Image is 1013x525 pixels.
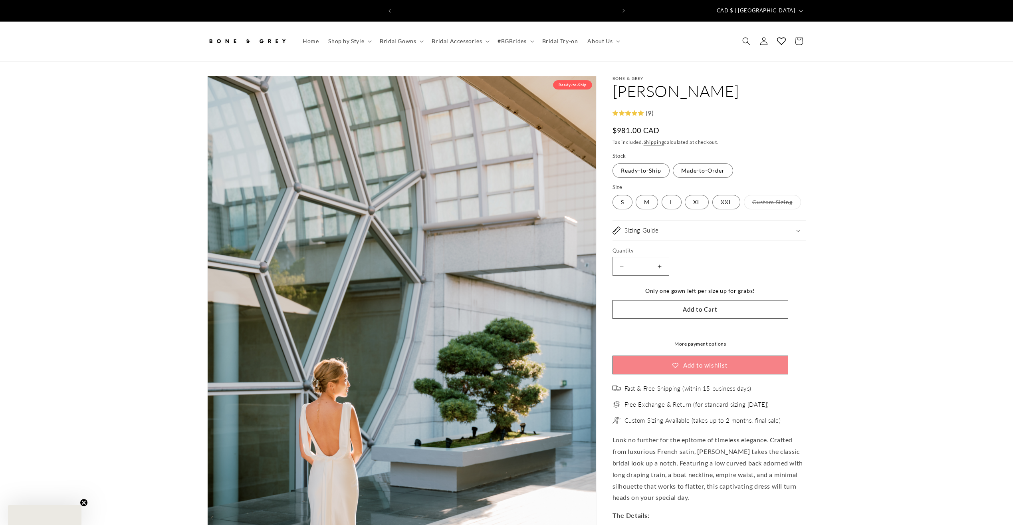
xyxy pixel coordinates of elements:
[737,32,755,50] summary: Search
[204,30,290,53] a: Bone and Grey Bridal
[298,33,323,50] a: Home
[613,247,788,255] label: Quantity
[624,385,752,393] span: Fast & Free Shipping (within 15 business days)
[644,107,654,119] div: (9)
[673,163,733,178] label: Made-to-Order
[613,300,788,319] button: Add to Cart
[615,3,632,18] button: Next announcement
[613,183,623,191] legend: Size
[613,163,670,178] label: Ready-to-Ship
[613,76,806,81] p: Bone & Grey
[717,7,795,15] span: CAD $ | [GEOGRAPHIC_DATA]
[613,436,803,501] span: Look no further for the epitome of timeless elegance. Crafted from luxurious French satin, [PERSO...
[328,38,364,45] span: Shop by Style
[613,221,806,241] summary: Sizing Guide
[613,511,650,519] strong: The Details:
[613,152,627,160] legend: Stock
[583,33,623,50] summary: About Us
[542,38,578,45] span: Bridal Try-on
[613,286,788,296] div: Only one gown left per size up for grabs!
[493,33,537,50] summary: #BGBrides
[8,505,81,525] div: Close teaser
[636,195,658,209] label: M
[380,38,416,45] span: Bridal Gowns
[323,33,375,50] summary: Shop by Style
[613,416,620,424] img: needle.png
[207,32,287,50] img: Bone and Grey Bridal
[613,81,806,101] h1: [PERSON_NAME]
[613,125,660,136] span: $981.00 CAD
[613,340,788,348] a: More payment options
[381,3,398,18] button: Previous announcement
[624,417,781,425] span: Custom Sizing Available (takes up to 2 months, final sale)
[587,38,613,45] span: About Us
[427,33,493,50] summary: Bridal Accessories
[712,3,806,18] button: CAD $ | [GEOGRAPHIC_DATA]
[644,139,664,145] a: Shipping
[624,227,659,235] h2: Sizing Guide
[80,499,88,507] button: Close teaser
[744,195,801,209] label: Custom Sizing
[498,38,526,45] span: #BGBrides
[624,401,769,409] span: Free Exchange & Return (for standard sizing [DATE])
[613,400,620,408] img: exchange_2.png
[613,138,806,146] div: Tax included. calculated at checkout.
[375,33,427,50] summary: Bridal Gowns
[432,38,482,45] span: Bridal Accessories
[303,38,319,45] span: Home
[662,195,682,209] label: L
[537,33,583,50] a: Bridal Try-on
[613,356,788,374] button: Add to wishlist
[712,195,740,209] label: XXL
[613,195,632,209] label: S
[685,195,709,209] label: XL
